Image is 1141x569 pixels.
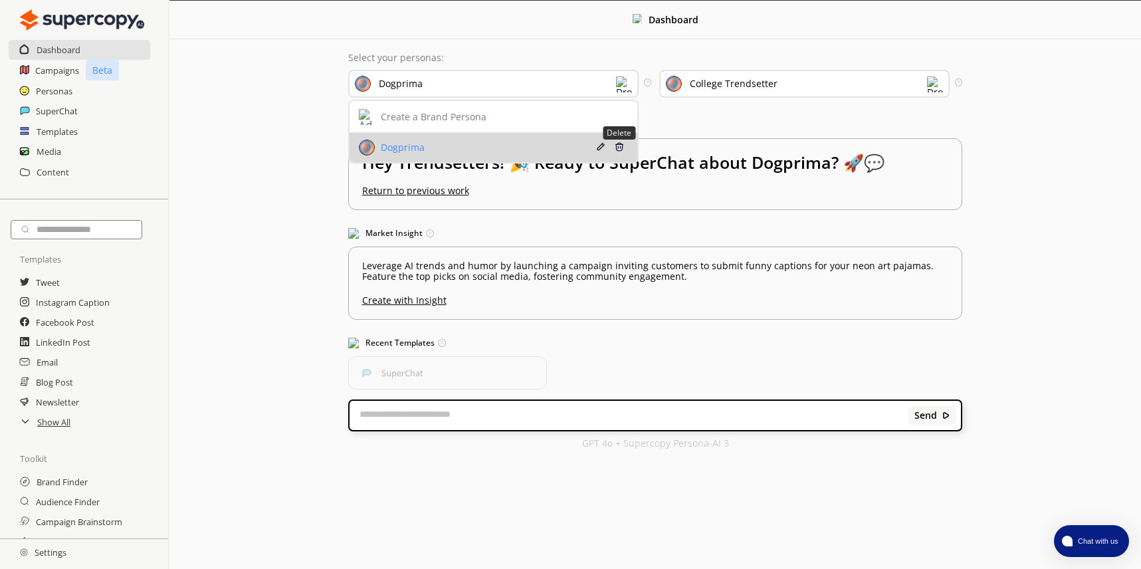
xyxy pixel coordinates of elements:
p: Select your personas: [348,53,963,63]
div: Create a Brand Persona [377,112,486,122]
button: atlas-launcher [1054,525,1129,557]
span: Delete [603,126,635,140]
img: Tooltip Icon [426,229,434,237]
a: Personas [36,81,72,101]
a: Newsletter [36,392,79,412]
a: Content [37,162,69,182]
a: Instagram Caption [36,292,110,312]
img: Tooltip Icon [438,339,446,347]
div: Dogprima [377,142,425,153]
a: SuperChat [36,101,78,121]
img: Dropdown Icon [616,76,632,92]
img: Brand Icon [359,140,375,156]
h3: Jump back in [348,115,963,135]
a: Blog Post [36,372,73,392]
img: Delete Icon [615,142,624,152]
a: Audience Finder [36,492,100,512]
b: Send [914,410,937,421]
img: Audience Icon [666,76,682,92]
img: Dropdown Icon [927,76,943,92]
u: Create with Insight [362,288,949,306]
a: Campaigns [35,60,79,80]
img: Market Insight [348,228,359,239]
div: College Trendsetter [690,78,778,89]
h2: Hey Trendsetters! 🎉 Ready to SuperChat about Dogprima? 🚀💬 [362,152,949,185]
u: Return to previous work [362,184,469,197]
img: Tooltip Icon [955,78,962,86]
span: Chat with us [1073,536,1121,546]
button: SuperChatSuperChat [348,356,548,390]
img: Add Icon [359,109,375,125]
img: Tooltip Icon [644,78,651,86]
img: Brand Icon [355,76,371,92]
a: Templates [37,122,78,142]
img: Close [20,548,28,556]
img: Close [942,411,951,420]
div: Dogprima [379,78,423,89]
p: GPT 4o + Supercopy Persona-AI 3 [582,438,729,449]
a: Dashboard [37,40,80,60]
a: Email [37,352,58,372]
h3: Recent Templates [348,333,963,353]
img: Popular Templates [348,338,359,348]
p: Leverage AI trends and humor by launching a campaign inviting customers to submit funny captions ... [362,261,949,282]
img: Close [20,7,144,33]
a: LinkedIn Post [36,332,90,352]
img: Edit Icon [596,142,605,152]
h3: Market Insight [348,223,963,243]
a: Campaign Brainstorm [36,512,122,532]
img: Close [633,14,642,23]
a: Media [37,142,61,162]
a: Improve Copy [36,532,91,552]
b: Dashboard [649,13,698,26]
a: Brand Finder [37,472,88,492]
a: Show All [37,412,70,432]
img: SuperChat [362,368,371,378]
a: Tweet [36,273,60,292]
p: Beta [86,60,119,80]
a: Facebook Post [36,312,94,332]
